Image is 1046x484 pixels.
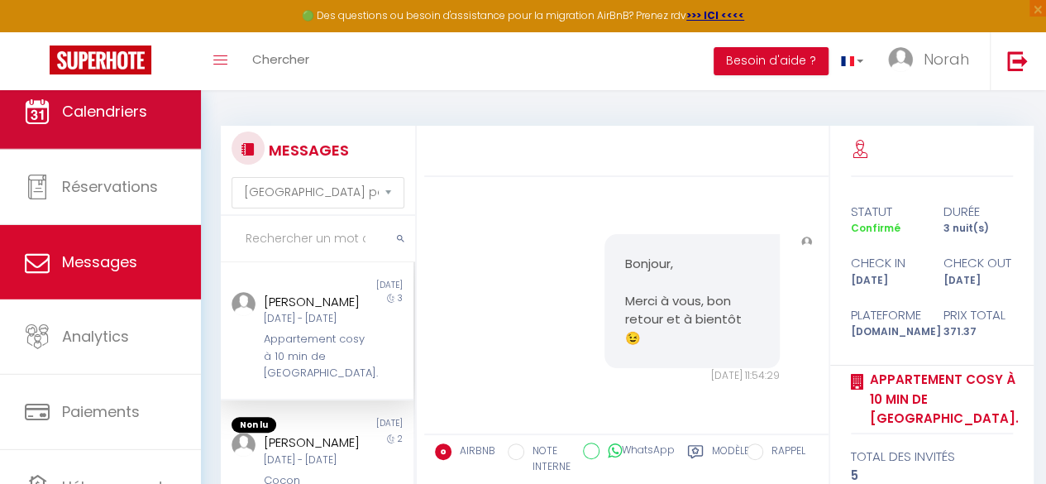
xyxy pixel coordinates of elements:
[840,273,932,289] div: [DATE]
[840,253,932,273] div: check in
[264,453,365,468] div: [DATE] - [DATE]
[876,32,990,90] a: ... Norah
[264,292,365,312] div: [PERSON_NAME]
[62,101,147,122] span: Calendriers
[252,50,309,68] span: Chercher
[851,447,1014,467] div: total des invités
[232,292,256,316] img: ...
[265,132,349,169] h3: MESSAGES
[924,49,969,69] span: Norah
[264,311,365,327] div: [DATE] - [DATE]
[932,221,1024,237] div: 3 nuit(s)
[712,443,756,477] label: Modèles
[524,443,571,475] label: NOTE INTERNE
[599,443,675,461] label: WhatsApp
[686,8,744,22] a: >>> ICI <<<<
[232,433,256,457] img: ...
[864,370,1019,429] a: Appartement cosy à 10 min de [GEOGRAPHIC_DATA].
[1007,50,1028,71] img: logout
[264,331,365,381] div: Appartement cosy à 10 min de [GEOGRAPHIC_DATA].
[62,176,158,197] span: Réservations
[232,417,276,434] span: Non lu
[625,255,759,348] pre: Bonjour, Merci à vous, bon retour et à bientôt 😉
[932,202,1024,222] div: durée
[317,417,413,434] div: [DATE]
[62,252,137,272] span: Messages
[221,216,415,262] input: Rechercher un mot clé
[932,253,1024,273] div: check out
[851,221,900,235] span: Confirmé
[317,279,413,292] div: [DATE]
[801,237,812,247] img: ...
[840,202,932,222] div: statut
[888,47,913,72] img: ...
[264,433,365,453] div: [PERSON_NAME]
[50,46,151,74] img: Super Booking
[451,443,495,462] label: AIRBNB
[840,324,932,340] div: [DOMAIN_NAME]
[604,368,780,384] div: [DATE] 11:54:29
[62,401,140,422] span: Paiements
[398,292,403,304] span: 3
[932,324,1024,340] div: 371.37
[763,443,805,462] label: RAPPEL
[840,305,932,325] div: Plateforme
[398,433,403,445] span: 2
[62,326,129,347] span: Analytics
[932,273,1024,289] div: [DATE]
[932,305,1024,325] div: Prix total
[714,47,829,75] button: Besoin d'aide ?
[240,32,322,90] a: Chercher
